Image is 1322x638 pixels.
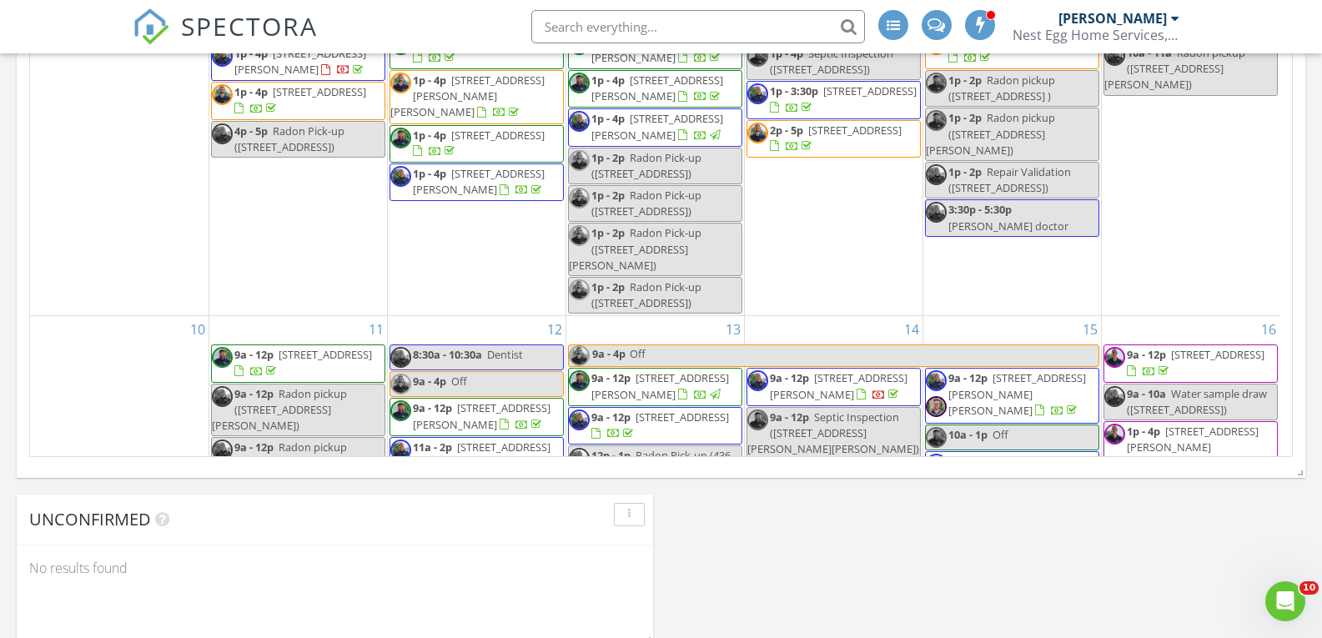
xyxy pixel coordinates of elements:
span: 1p - 2p [591,279,625,294]
span: 10 [1299,581,1319,595]
a: 1p - 4p [STREET_ADDRESS][PERSON_NAME] [234,46,366,77]
a: 9a - 12p [STREET_ADDRESS] [591,409,729,440]
span: Radon Pick-up ([STREET_ADDRESS]) [591,150,701,181]
span: [STREET_ADDRESS][PERSON_NAME] [413,166,545,197]
span: 1p - 4p [413,73,446,88]
a: 9a - 11a [STREET_ADDRESS] [413,34,550,65]
img: The Best Home Inspection Software - Spectora [133,8,169,45]
input: Search everything... [531,10,865,43]
div: Nest Egg Home Services, LLC [1013,27,1179,43]
a: 9a - 12p [STREET_ADDRESS][PERSON_NAME] [591,34,729,65]
a: 1p - 4p [STREET_ADDRESS][PERSON_NAME] [591,73,723,103]
a: 1p - 3:30p [STREET_ADDRESS] [770,83,917,114]
a: 9a - 12p [STREET_ADDRESS][PERSON_NAME] [591,370,729,401]
img: michael_headshot.jpg [390,73,411,93]
a: 1p - 4p [STREET_ADDRESS][PERSON_NAME] [413,166,545,197]
a: 9a - 12p [STREET_ADDRESS][PERSON_NAME] [390,398,564,435]
a: 9a - 12p [STREET_ADDRESS] [568,407,742,445]
span: 1p - 4p [591,111,625,126]
span: Radon pickup ([STREET_ADDRESS][PERSON_NAME]) [926,110,1055,157]
span: Radon Pick-up ([STREET_ADDRESS][PERSON_NAME]) [569,225,701,272]
a: 9a - 12p [STREET_ADDRESS][PERSON_NAME] [413,400,550,431]
a: 1p - 4p [STREET_ADDRESS][PERSON_NAME] [568,70,742,108]
a: 9a - 12p [STREET_ADDRESS] [211,344,385,382]
span: 9a - 12p [770,409,809,424]
div: [PERSON_NAME] [1058,10,1167,27]
span: 4p - 5p [234,123,268,138]
img: dale_headshot.jpg [747,83,768,104]
a: 1p - 4p [STREET_ADDRESS][PERSON_NAME] [568,108,742,146]
span: 9a - 12p [591,370,631,385]
span: 9a - 12p [234,386,274,401]
a: 11a - 2p [STREET_ADDRESS][PERSON_NAME][PERSON_NAME] [390,437,564,491]
img: dale_headshot.jpg [1104,45,1125,66]
span: 9a - 12p [1127,347,1166,362]
img: dale_headshot.jpg [747,370,768,391]
a: Go to August 15, 2025 [1079,316,1101,343]
img: chris_headshot.jpg [1104,424,1125,445]
span: 9a - 12p [234,347,274,362]
a: 9a - 12p [STREET_ADDRESS][PERSON_NAME][PERSON_NAME] [925,368,1099,423]
img: pete_headshot.jpg [569,370,590,391]
span: 10a - 1p [948,427,988,442]
span: 1p - 2p [591,188,625,203]
span: 1p - 4p [413,128,446,143]
span: Radon Pick-up (436 Peach Grv Wy, [GEOGRAPHIC_DATA]) [569,448,731,495]
span: 11a - 2p [413,440,452,455]
img: dale_headshot.jpg [926,370,947,391]
a: Go to August 10, 2025 [187,316,209,343]
a: 1p - 4p [STREET_ADDRESS] [234,84,366,115]
img: dale_headshot.jpg [390,440,411,460]
span: 1p - 4p [591,73,625,88]
img: dale_headshot.jpg [569,111,590,132]
img: michael_headshot.jpg [569,225,590,246]
span: Unconfirmed [29,508,151,530]
img: dale_headshot.jpg [569,448,590,469]
a: 1p - 4p [STREET_ADDRESS] [211,82,385,119]
img: michael_headshot.jpg [390,374,411,394]
span: 1p - 4p [413,166,446,181]
img: dale_headshot.jpg [1104,386,1125,407]
span: 1p - 2p [948,164,982,179]
span: 1p - 3:30p [770,83,818,98]
a: 9a - 12p [STREET_ADDRESS][PERSON_NAME] [568,368,742,405]
span: 1p - 2p [591,225,625,240]
a: 9a - 12p [STREET_ADDRESS] [234,347,372,378]
span: Radon pickup ([STREET_ADDRESS] ) [948,73,1055,103]
span: [STREET_ADDRESS] [636,409,729,424]
a: Go to August 13, 2025 [722,316,744,343]
a: 1p - 4p [STREET_ADDRESS][PERSON_NAME] [591,111,723,142]
span: 9a - 12p [413,400,452,415]
a: 11a - 2p [STREET_ADDRESS][PERSON_NAME][PERSON_NAME] [390,440,550,486]
span: Off [630,346,646,361]
img: michael_headshot.jpg [747,123,768,143]
a: Go to August 12, 2025 [544,316,565,343]
div: No results found [17,545,653,590]
span: 9a - 12p [234,440,274,455]
span: [STREET_ADDRESS][PERSON_NAME] [591,370,729,401]
span: [STREET_ADDRESS][PERSON_NAME][PERSON_NAME] [948,370,1086,417]
a: 1p - 4p [STREET_ADDRESS][PERSON_NAME][PERSON_NAME] [1103,421,1279,475]
a: 1p - 3:30p [STREET_ADDRESS] [746,81,921,118]
span: 1p - 4p [1127,424,1160,439]
span: [STREET_ADDRESS] [451,128,545,143]
a: 2p - 5p [STREET_ADDRESS] [746,120,921,158]
span: 1p - 4p [234,84,268,99]
span: 9a - 12p [770,370,809,385]
a: 1p - 4p [STREET_ADDRESS][PERSON_NAME] [390,163,564,201]
img: michael_headshot.jpg [212,84,233,105]
span: Off [993,427,1008,442]
span: Radon pickup ([STREET_ADDRESS][PERSON_NAME]) [212,386,347,433]
img: dale_headshot.jpg [926,454,947,475]
img: pete_headshot.jpg [390,400,411,421]
span: 9a - 12p [948,370,988,385]
img: pete_headshot.jpg [747,46,768,67]
img: dale_headshot.jpg [926,164,947,185]
span: 2p - 5p [770,123,803,138]
img: dale_headshot.jpg [569,409,590,430]
img: pete_headshot.jpg [926,73,947,93]
a: SPECTORA [133,23,318,58]
img: michael_headshot.jpg [569,188,590,208]
img: pete_headshot.jpg [926,110,947,131]
a: 1p - 4p [STREET_ADDRESS] [948,34,1080,65]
